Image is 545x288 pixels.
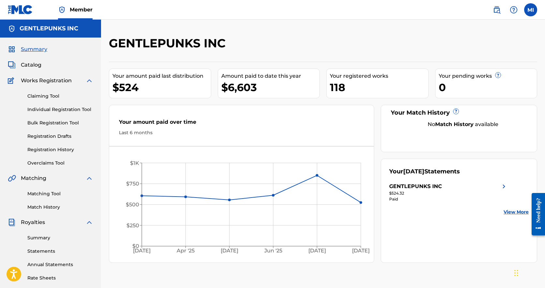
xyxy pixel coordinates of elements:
[21,45,47,53] span: Summary
[8,45,16,53] img: Summary
[8,77,16,85] img: Works Registration
[308,248,326,254] tspan: [DATE]
[27,146,93,153] a: Registration History
[504,209,529,216] a: View More
[119,118,364,129] div: Your amount paid over time
[397,120,529,128] div: No available
[435,121,474,127] strong: Match History
[27,248,93,255] a: Statements
[133,248,151,254] tspan: [DATE]
[27,106,93,113] a: Individual Registration Tool
[352,248,370,254] tspan: [DATE]
[85,77,93,85] img: expand
[27,190,93,197] a: Matching Tool
[221,248,238,254] tspan: [DATE]
[27,93,93,100] a: Claiming Tool
[221,80,320,95] div: $6,603
[27,275,93,281] a: Rate Sheets
[8,25,16,33] img: Accounts
[8,45,47,53] a: SummarySummary
[27,133,93,140] a: Registration Drafts
[21,218,45,226] span: Royalties
[330,72,428,80] div: Your registered works
[8,218,16,226] img: Royalties
[70,6,93,13] span: Member
[524,3,537,16] div: User Menu
[8,61,16,69] img: Catalog
[495,72,501,78] span: ?
[500,183,508,190] img: right chevron icon
[119,129,364,136] div: Last 6 months
[112,80,211,95] div: $524
[8,174,16,182] img: Matching
[21,174,46,182] span: Matching
[27,261,93,268] a: Annual Statements
[126,201,139,208] tspan: $500
[389,108,529,117] div: Your Match History
[126,222,139,229] tspan: $250
[109,36,229,51] h2: GENTLEPUNKS INC
[507,3,520,16] div: Help
[130,160,139,166] tspan: $1K
[512,257,545,288] iframe: Chat Widget
[21,77,72,85] span: Works Registration
[389,183,508,202] a: GENTLEPUNKS INCright chevron icon$524.32Paid
[112,72,211,80] div: Your amount paid last distribution
[330,80,428,95] div: 118
[453,109,459,114] span: ?
[439,80,537,95] div: 0
[264,248,282,254] tspan: Jun '25
[27,160,93,167] a: Overclaims Tool
[514,263,518,283] div: Drag
[527,187,545,241] iframe: Resource Center
[389,183,442,190] div: GENTLEPUNKS INC
[389,167,460,176] div: Your Statements
[132,243,139,249] tspan: $0
[27,234,93,241] a: Summary
[176,248,195,254] tspan: Apr '25
[20,25,78,32] h5: GENTLEPUNKS INC
[510,6,518,14] img: help
[8,5,33,14] img: MLC Logo
[490,3,503,16] a: Public Search
[389,196,508,202] div: Paid
[439,72,537,80] div: Your pending works
[27,204,93,211] a: Match History
[221,72,320,80] div: Amount paid to date this year
[8,61,41,69] a: CatalogCatalog
[58,6,66,14] img: Top Rightsholder
[403,168,424,175] span: [DATE]
[85,218,93,226] img: expand
[85,174,93,182] img: expand
[389,190,508,196] div: $524.32
[21,61,41,69] span: Catalog
[493,6,501,14] img: search
[27,120,93,126] a: Bulk Registration Tool
[126,181,139,187] tspan: $750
